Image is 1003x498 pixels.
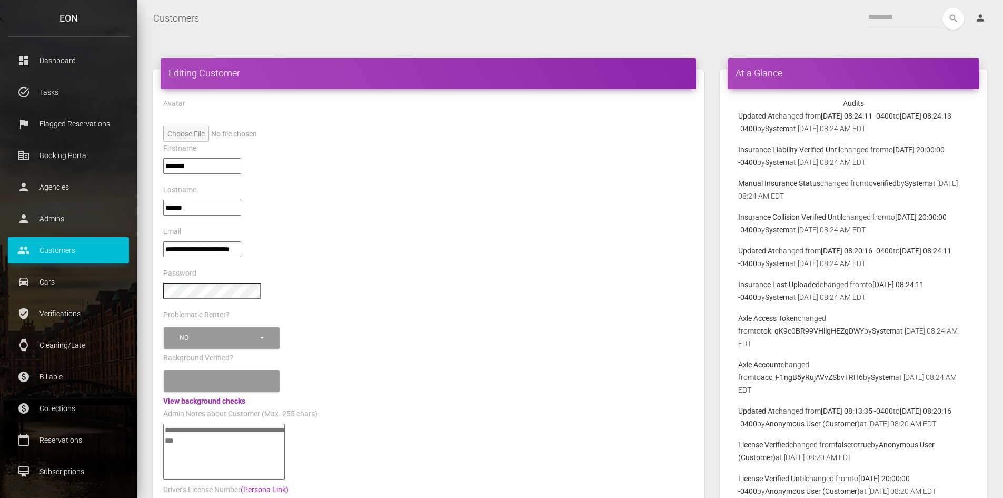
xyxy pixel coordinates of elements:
[738,405,969,430] p: changed from to by at [DATE] 08:20 AM EDT
[16,148,121,163] p: Booking Portal
[821,112,893,120] b: [DATE] 08:24:11 -0400
[905,179,929,188] b: System
[765,158,789,167] b: System
[163,227,181,237] label: Email
[163,353,233,364] label: Background Verified?
[8,427,129,453] a: calendar_today Reservations
[163,485,289,495] label: Driver's License Number
[16,432,121,448] p: Reservations
[765,259,789,268] b: System
[738,360,781,369] b: Axle Account
[843,99,864,108] strong: Audits
[163,310,230,320] label: Problematic Renter?
[738,441,789,449] b: License Verified
[16,306,121,321] p: Verifications
[241,485,289,494] a: (Persona Link)
[738,278,969,304] p: changed from to by at [DATE] 08:24 AM EDT
[163,409,317,419] label: Admin Notes about Customer (Max. 255 chars)
[8,395,129,422] a: paid Collections
[761,373,863,382] b: acc_F1ngB5yRujAVvZSbvTRH6
[8,142,129,169] a: corporate_fare Booking Portal
[180,334,259,343] div: No
[16,53,121,69] p: Dashboard
[16,369,121,385] p: Billable
[738,474,806,483] b: License Verified Until
[765,487,860,495] b: Anonymous User (Customer)
[738,280,820,289] b: Insurance Last Uploaded
[8,458,129,485] a: card_membership Subscriptions
[738,211,969,236] p: changed from to by at [DATE] 08:24 AM EDT
[738,143,969,169] p: changed from to by at [DATE] 08:24 AM EDT
[738,245,969,270] p: changed from to by at [DATE] 08:24 AM EDT
[153,5,199,32] a: Customers
[163,185,196,196] label: Lastname
[8,206,129,232] a: person Admins
[765,293,789,301] b: System
[738,145,840,154] b: Insurance Liability Verified Until
[8,364,129,390] a: paid Billable
[8,174,129,200] a: person Agencies
[765,419,860,428] b: Anonymous User (Customer)
[738,314,798,323] b: Axle Access Token
[761,327,864,335] b: tok_qK9c0BR99VHllgHEZgDWY
[738,247,775,255] b: Updated At
[8,300,129,327] a: verified_user Verifications
[738,177,969,202] p: changed from to by at [DATE] 08:24 AM EDT
[8,269,129,295] a: drive_eta Cars
[8,47,129,74] a: dashboard Dashboard
[163,268,196,279] label: Password
[736,66,971,80] h4: At a Glance
[765,124,789,133] b: System
[16,116,121,132] p: Flagged Reservations
[872,327,896,335] b: System
[8,111,129,137] a: flag Flagged Reservations
[858,441,871,449] b: true
[738,213,842,221] b: Insurance Collision Verified Until
[8,79,129,105] a: task_alt Tasks
[16,274,121,290] p: Cars
[738,438,969,464] p: changed from to by at [DATE] 08:20 AM EDT
[16,464,121,480] p: Subscriptions
[8,332,129,358] a: watch Cleaning/Late
[738,358,969,396] p: changed from to by at [DATE] 08:24 AM EDT
[16,211,121,227] p: Admins
[765,226,789,234] b: System
[163,99,185,109] label: Avatar
[16,242,121,258] p: Customers
[16,401,121,416] p: Collections
[738,472,969,497] p: changed from to by at [DATE] 08:20 AM EDT
[738,110,969,135] p: changed from to by at [DATE] 08:24 AM EDT
[967,8,995,29] a: person
[163,143,196,154] label: Firstname
[164,370,280,392] button: Please select
[975,13,986,23] i: person
[835,441,851,449] b: false
[738,312,969,350] p: changed from to by at [DATE] 08:24 AM EDT
[163,397,245,405] a: View background checks
[16,337,121,353] p: Cleaning/Late
[168,66,688,80] h4: Editing Customer
[16,84,121,100] p: Tasks
[821,407,893,415] b: [DATE] 08:13:35 -0400
[164,327,280,349] button: No
[942,8,964,30] button: search
[821,247,893,255] b: [DATE] 08:20:16 -0400
[738,112,775,120] b: Updated At
[16,179,121,195] p: Agencies
[871,373,895,382] b: System
[8,237,129,263] a: people Customers
[180,377,259,386] div: Please select
[738,407,775,415] b: Updated At
[738,179,820,188] b: Manual Insurance Status
[873,179,897,188] b: verified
